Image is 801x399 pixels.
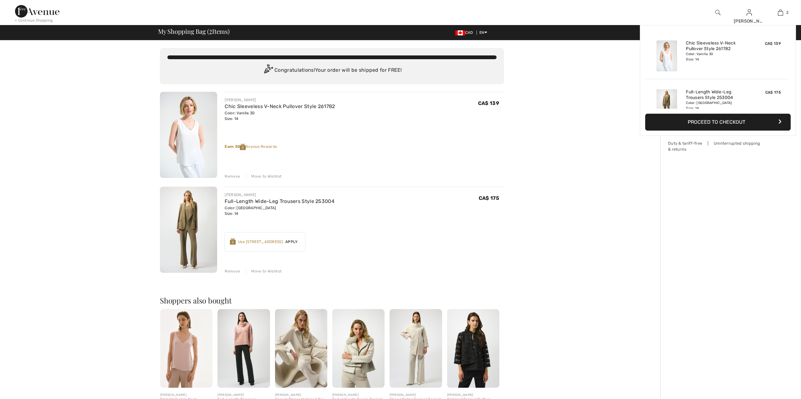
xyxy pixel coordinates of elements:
img: My Info [747,9,752,16]
img: Shawl Collar Formal Jacket Style 254956 [390,309,442,388]
img: Full-Length Wide-Leg Trousers Style 253004 [656,89,677,120]
span: CAD [455,30,476,35]
div: [PERSON_NAME] [160,393,212,397]
div: [PERSON_NAME] [332,393,385,397]
div: Avenue Rewards [225,144,504,150]
img: Full-Length Trousers Style 254046 [217,309,270,388]
img: Chic Sleeveless V-Neck Pullover Style 261782 [656,40,677,71]
div: [PERSON_NAME] [390,393,442,397]
div: Remove [225,174,240,179]
div: Color: [GEOGRAPHIC_DATA] Size: 14 [225,205,334,216]
img: Foiled Suede Swing Jacket Style 253925 [332,309,385,388]
a: Full-Length Wide-Leg Trousers Style 253004 [225,198,334,204]
img: My Bag [778,9,783,16]
a: Sign In [747,9,752,15]
div: [PERSON_NAME] [225,192,334,198]
div: [PERSON_NAME] [217,393,270,397]
div: [PERSON_NAME] [225,97,335,103]
div: Move to Wishlist [246,174,282,179]
img: Casual Zipper Collared Top Style 254959 [275,309,327,388]
img: Reward-Logo.svg [230,238,236,245]
img: Full-Length Wide-Leg Trousers Style 253004 [160,187,217,273]
div: Duty & tariff-free | Uninterrupted shipping & returns [668,140,762,152]
div: [PERSON_NAME] [734,18,764,24]
div: Color: [GEOGRAPHIC_DATA] Size: 14 [686,101,747,111]
button: Proceed to Checkout [645,114,791,131]
img: Chic Sleeveless V-Neck Pullover Style 261782 [160,92,217,178]
div: [PERSON_NAME] [275,393,327,397]
div: Color: Vanilla 30 Size: 14 [686,52,747,62]
div: Move to Wishlist [246,268,282,274]
img: Embellished V-Neck Pullover Style 251741 [160,309,212,388]
img: Canadian Dollar [455,30,465,35]
img: Congratulation2.svg [262,64,274,77]
a: Full-Length Wide-Leg Trousers Style 253004 [686,89,747,101]
span: 2 [209,27,212,35]
img: Reward-Logo.svg [240,144,246,150]
h2: Shoppers also bought [160,297,504,304]
div: Use [STREET_ADDRESS] [238,239,283,245]
a: 2 [765,9,796,16]
span: EN [479,30,487,35]
strong: Earn 30 [225,144,246,149]
img: 1ère Avenue [15,5,59,18]
a: Chic Sleeveless V-Neck Pullover Style 261782 [686,40,747,52]
span: CA$ 175 [479,195,499,201]
span: CA$ 139 [478,100,499,106]
img: Collared Formal Button Closure Style 253199 [447,309,499,388]
div: < Continue Shopping [15,18,53,23]
div: Remove [225,268,240,274]
div: Color: Vanilla 30 Size: 14 [225,110,335,122]
span: 2 [786,10,788,15]
span: My Shopping Bag ( Items) [158,28,230,34]
div: Congratulations! Your order will be shipped for FREE! [167,64,497,77]
span: CA$ 175 [765,90,781,95]
span: Apply [283,239,300,245]
a: Chic Sleeveless V-Neck Pullover Style 261782 [225,103,335,109]
div: [PERSON_NAME] [447,393,499,397]
span: CA$ 139 [765,41,781,46]
img: search the website [715,9,721,16]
